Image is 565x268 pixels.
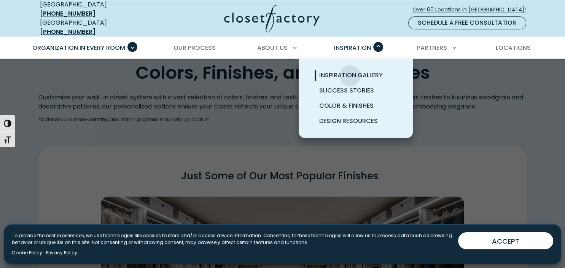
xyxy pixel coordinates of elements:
[319,71,383,80] span: Inspiration Gallery
[408,16,526,29] a: Schedule a Free Consultation
[46,249,77,256] a: Privacy Policy
[12,249,42,256] a: Cookie Policy
[319,86,374,95] span: Success Stories
[458,232,553,249] button: ACCEPT
[257,43,288,52] span: About Us
[417,43,447,52] span: Partners
[12,232,452,246] p: To provide the best experiences, we use technologies like cookies to store and/or access device i...
[412,3,532,16] a: Over 60 Locations in [GEOGRAPHIC_DATA]!
[412,6,532,14] span: Over 60 Locations in [GEOGRAPHIC_DATA]!
[32,43,125,52] span: Organization in Every Room
[40,9,95,18] a: [PHONE_NUMBER]
[495,43,530,52] span: Locations
[40,18,150,37] div: [GEOGRAPHIC_DATA]
[299,59,413,138] ul: Inspiration submenu
[40,27,95,36] a: [PHONE_NUMBER]
[173,43,216,52] span: Our Process
[334,43,371,52] span: Inspiration
[27,37,538,59] nav: Primary Menu
[224,5,320,32] img: Closet Factory Logo
[319,101,374,110] span: Color & Finishes
[319,116,378,125] span: Design Resources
